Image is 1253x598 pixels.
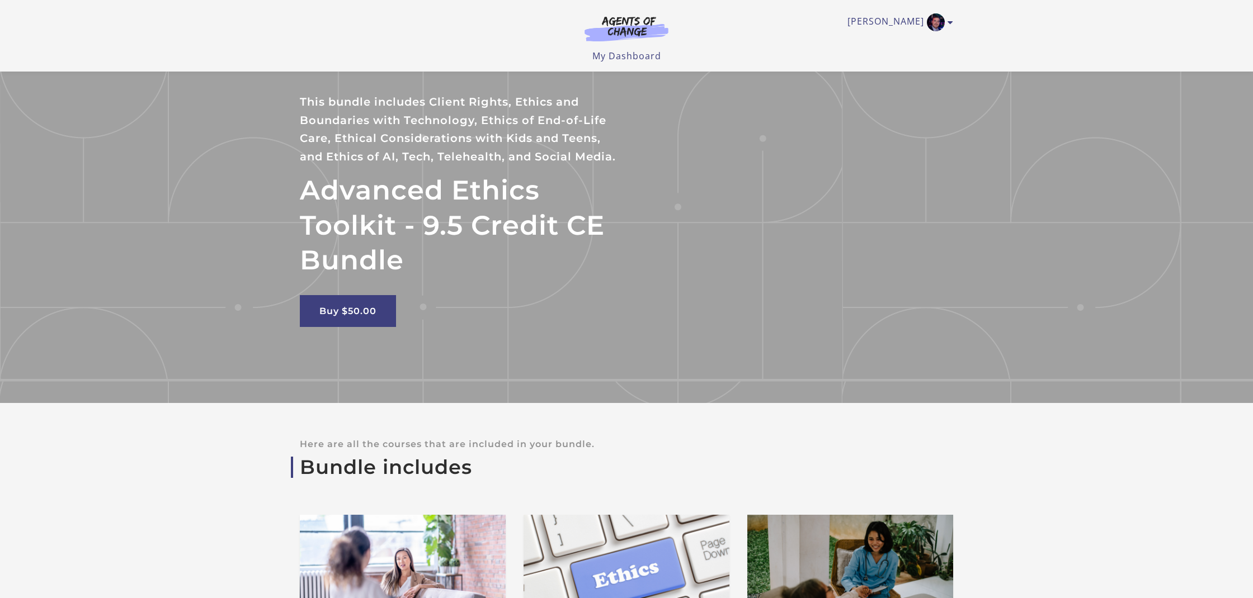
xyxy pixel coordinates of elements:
[300,295,396,327] a: Buy $50.00
[573,16,680,41] img: Agents of Change Logo
[847,13,948,31] a: Toggle menu
[300,93,626,165] p: This bundle includes Client Rights, Ethics and Boundaries with Technology, Ethics of End-of-Life ...
[300,455,953,479] h2: Bundle includes
[300,173,626,277] h2: Advanced Ethics Toolkit - 9.5 Credit CE Bundle
[592,50,661,62] a: My Dashboard
[300,439,953,449] p: Here are all the courses that are included in your bundle.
